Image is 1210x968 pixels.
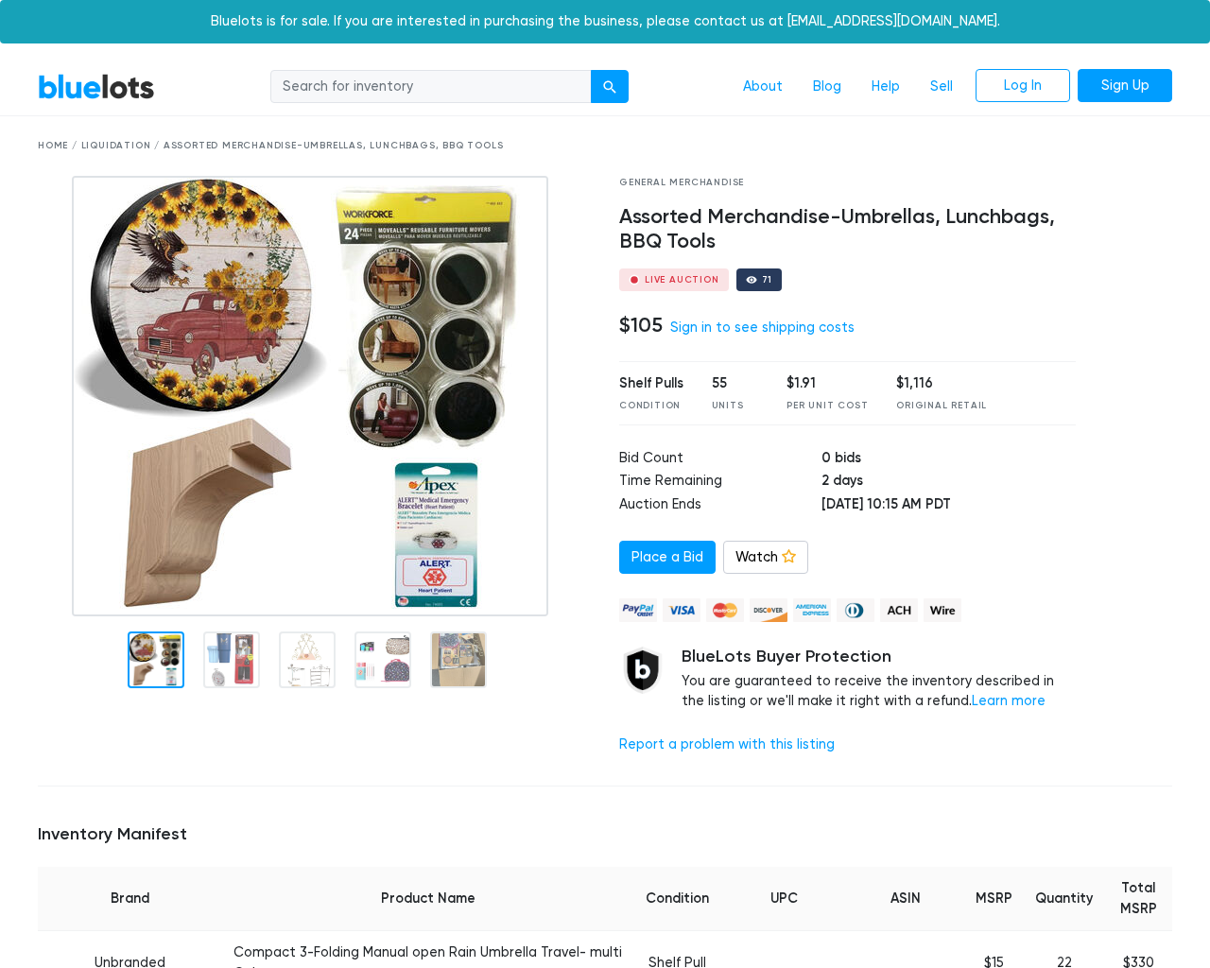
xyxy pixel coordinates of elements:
[682,647,1076,667] h5: BlueLots Buyer Protection
[619,448,821,472] td: Bid Count
[645,275,719,285] div: Live Auction
[619,471,821,494] td: Time Remaining
[793,598,831,622] img: american_express-ae2a9f97a040b4b41f6397f7637041a5861d5f99d0716c09922aba4e24c8547d.png
[634,867,720,931] th: Condition
[728,69,798,105] a: About
[856,69,915,105] a: Help
[786,373,868,394] div: $1.91
[798,69,856,105] a: Blog
[723,541,808,575] a: Watch
[619,313,663,337] h4: $105
[1024,867,1104,931] th: Quantity
[924,598,961,622] img: wire-908396882fe19aaaffefbd8e17b12f2f29708bd78693273c0e28e3a24408487f.png
[720,867,847,931] th: UPC
[619,494,821,518] td: Auction Ends
[619,373,683,394] div: Shelf Pulls
[38,824,1172,845] h5: Inventory Manifest
[837,598,874,622] img: diners_club-c48f30131b33b1bb0e5d0e2dbd43a8bea4cb12cb2961413e2f4250e06c020426.png
[896,373,987,394] div: $1,116
[1078,69,1172,103] a: Sign Up
[619,541,716,575] a: Place a Bid
[880,598,918,622] img: ach-b7992fed28a4f97f893c574229be66187b9afb3f1a8d16a4691d3d3140a8ab00.png
[38,867,222,931] th: Brand
[270,70,592,104] input: Search for inventory
[976,69,1070,103] a: Log In
[786,399,868,413] div: Per Unit Cost
[821,494,1076,518] td: [DATE] 10:15 AM PDT
[619,176,1076,190] div: General Merchandise
[964,867,1024,931] th: MSRP
[712,373,759,394] div: 55
[1104,867,1172,931] th: Total MSRP
[706,598,744,622] img: mastercard-42073d1d8d11d6635de4c079ffdb20a4f30a903dc55d1612383a1b395dd17f39.png
[750,598,787,622] img: discover-82be18ecfda2d062aad2762c1ca80e2d36a4073d45c9e0ffae68cd515fbd3d32.png
[222,867,635,931] th: Product Name
[712,399,759,413] div: Units
[663,598,700,622] img: visa-79caf175f036a155110d1892330093d4c38f53c55c9ec9e2c3a54a56571784bb.png
[821,448,1076,472] td: 0 bids
[619,647,666,694] img: buyer_protection_shield-3b65640a83011c7d3ede35a8e5a80bfdfaa6a97447f0071c1475b91a4b0b3d01.png
[847,867,964,931] th: ASIN
[972,693,1046,709] a: Learn more
[682,647,1076,712] div: You are guaranteed to receive the inventory described in the listing or we'll make it right with ...
[619,598,657,622] img: paypal_credit-80455e56f6e1299e8d57f40c0dcee7b8cd4ae79b9eccbfc37e2480457ba36de9.png
[72,176,548,616] img: e8ce7c5a-29fa-4fe1-a917-5fc64455225f-1738619311.jpg
[38,139,1172,153] div: Home / Liquidation / Assorted Merchandise-Umbrellas, Lunchbags, BBQ Tools
[821,471,1076,494] td: 2 days
[762,275,773,285] div: 71
[38,73,155,100] a: BlueLots
[670,320,855,336] a: Sign in to see shipping costs
[896,399,987,413] div: Original Retail
[915,69,968,105] a: Sell
[619,736,835,752] a: Report a problem with this listing
[619,205,1076,254] h4: Assorted Merchandise-Umbrellas, Lunchbags, BBQ Tools
[619,399,683,413] div: Condition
